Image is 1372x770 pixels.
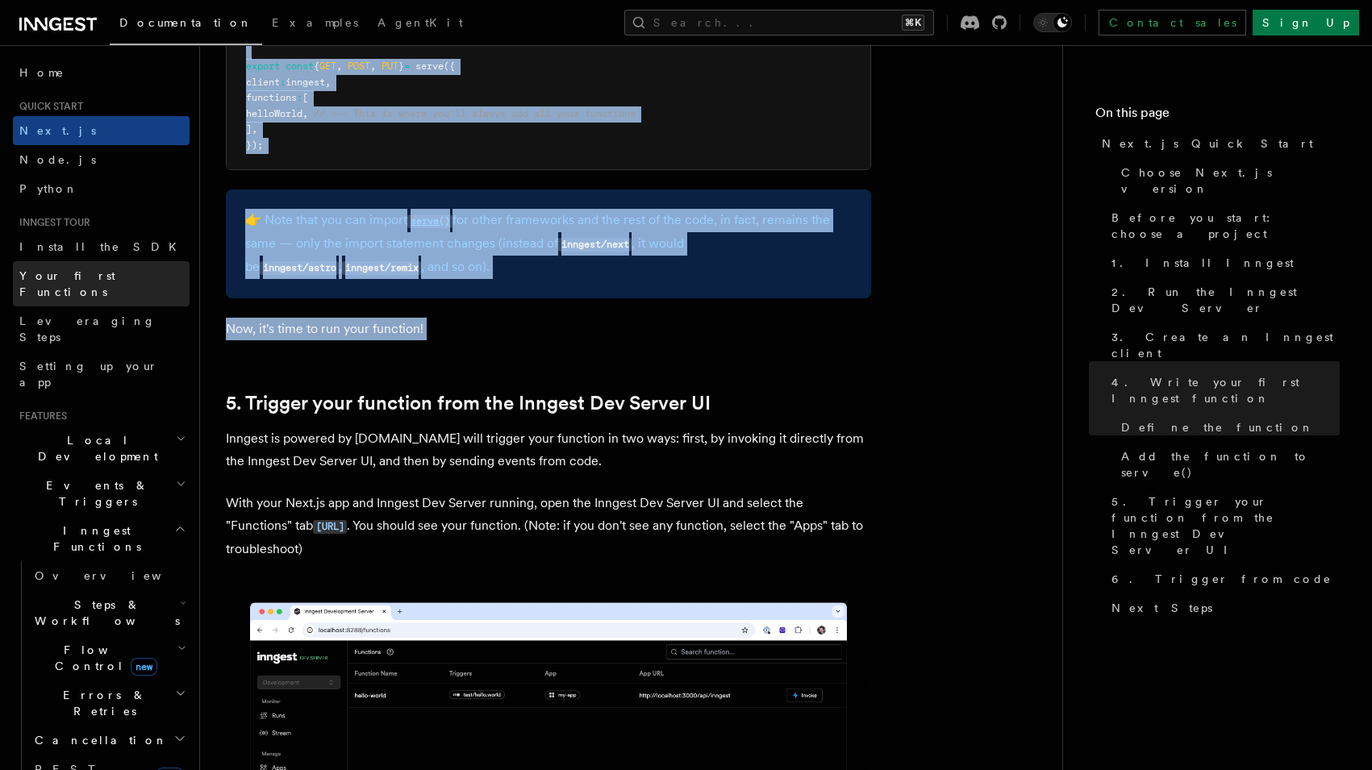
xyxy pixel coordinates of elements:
a: Next.js Quick Start [1095,129,1340,158]
span: } [398,60,404,72]
span: }); [246,139,263,151]
button: Errors & Retries [28,681,190,726]
span: Cancellation [28,732,168,748]
span: Inngest tour [13,216,90,229]
a: serve() [407,212,452,227]
p: Inngest is powered by [DOMAIN_NAME] will trigger your function in two ways: first, by invoking it... [226,427,871,472]
span: Node.js [19,153,96,166]
span: Documentation [119,16,252,29]
span: Next Steps [1111,600,1212,616]
button: Cancellation [28,726,190,755]
span: Errors & Retries [28,687,175,719]
span: new [131,658,157,676]
span: Add the function to serve() [1121,448,1340,481]
span: Your first Functions [19,269,115,298]
a: 3. Create an Inngest client [1105,323,1340,368]
span: Inngest Functions [13,522,174,555]
h4: On this page [1095,103,1340,129]
span: Examples [272,16,358,29]
span: , [302,108,308,119]
span: Next.js Quick Start [1102,135,1313,152]
span: ] [246,123,252,135]
span: inngest [286,77,325,88]
span: serve [415,60,444,72]
p: 👉 Note that you can import for other frameworks and the rest of the code, in fact, remains the sa... [245,209,852,279]
span: functions [246,92,297,103]
span: Steps & Workflows [28,597,180,629]
a: Define the function [1115,413,1340,442]
code: inngest/next [558,238,632,252]
a: 5. Trigger your function from the Inngest Dev Server UI [226,392,711,414]
span: Python [19,182,78,195]
span: Leveraging Steps [19,314,156,343]
span: AgentKit [377,16,463,29]
kbd: ⌘K [902,15,924,31]
a: 1. Install Inngest [1105,248,1340,277]
span: Choose Next.js version [1121,164,1340,197]
button: Flow Controlnew [28,635,190,681]
code: inngest/astro [260,261,339,275]
button: Steps & Workflows [28,590,190,635]
span: Next.js [19,124,96,137]
span: GET [319,60,336,72]
p: With your Next.js app and Inngest Dev Server running, open the Inngest Dev Server UI and select t... [226,492,871,560]
code: inngest/remix [342,261,421,275]
span: { [314,60,319,72]
span: helloWorld [246,108,302,119]
code: [URL] [313,520,347,534]
span: , [336,60,342,72]
p: Now, it's time to run your function! [226,318,871,340]
span: Events & Triggers [13,477,176,510]
a: Documentation [110,5,262,45]
a: Examples [262,5,368,44]
span: 3. Create an Inngest client [1111,329,1340,361]
span: 1. Install Inngest [1111,255,1294,271]
a: 4. Write your first Inngest function [1105,368,1340,413]
a: Before you start: choose a project [1105,203,1340,248]
span: Install the SDK [19,240,186,253]
span: Flow Control [28,642,177,674]
a: Next Steps [1105,593,1340,622]
button: Toggle dark mode [1033,13,1072,32]
span: Local Development [13,432,176,464]
span: = [404,60,410,72]
span: , [370,60,376,72]
a: Your first Functions [13,261,190,306]
a: Home [13,58,190,87]
a: 5. Trigger your function from the Inngest Dev Server UI [1105,487,1340,564]
a: Overview [28,561,190,590]
span: , [252,123,257,135]
span: POST [348,60,370,72]
a: Choose Next.js version [1115,158,1340,203]
span: : [297,92,302,103]
span: Overview [35,569,201,582]
a: Setting up your app [13,352,190,397]
a: AgentKit [368,5,473,44]
span: Setting up your app [19,360,158,389]
span: // <-- This is where you'll always add all your functions [314,108,636,119]
a: Install the SDK [13,232,190,261]
span: 6. Trigger from code [1111,571,1332,587]
span: Quick start [13,100,83,113]
a: 2. Run the Inngest Dev Server [1105,277,1340,323]
a: Contact sales [1099,10,1246,35]
a: Add the function to serve() [1115,442,1340,487]
span: const [286,60,314,72]
button: Search...⌘K [624,10,934,35]
button: Events & Triggers [13,471,190,516]
a: [URL] [313,518,347,533]
span: 4. Write your first Inngest function [1111,374,1340,406]
span: Home [19,65,65,81]
span: [ [302,92,308,103]
span: ({ [444,60,455,72]
span: PUT [382,60,398,72]
a: Sign Up [1253,10,1359,35]
span: Define the function [1121,419,1314,435]
span: export [246,60,280,72]
span: client [246,77,280,88]
a: Leveraging Steps [13,306,190,352]
span: : [280,77,286,88]
span: Before you start: choose a project [1111,210,1340,242]
code: serve() [407,214,452,228]
a: 6. Trigger from code [1105,564,1340,593]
